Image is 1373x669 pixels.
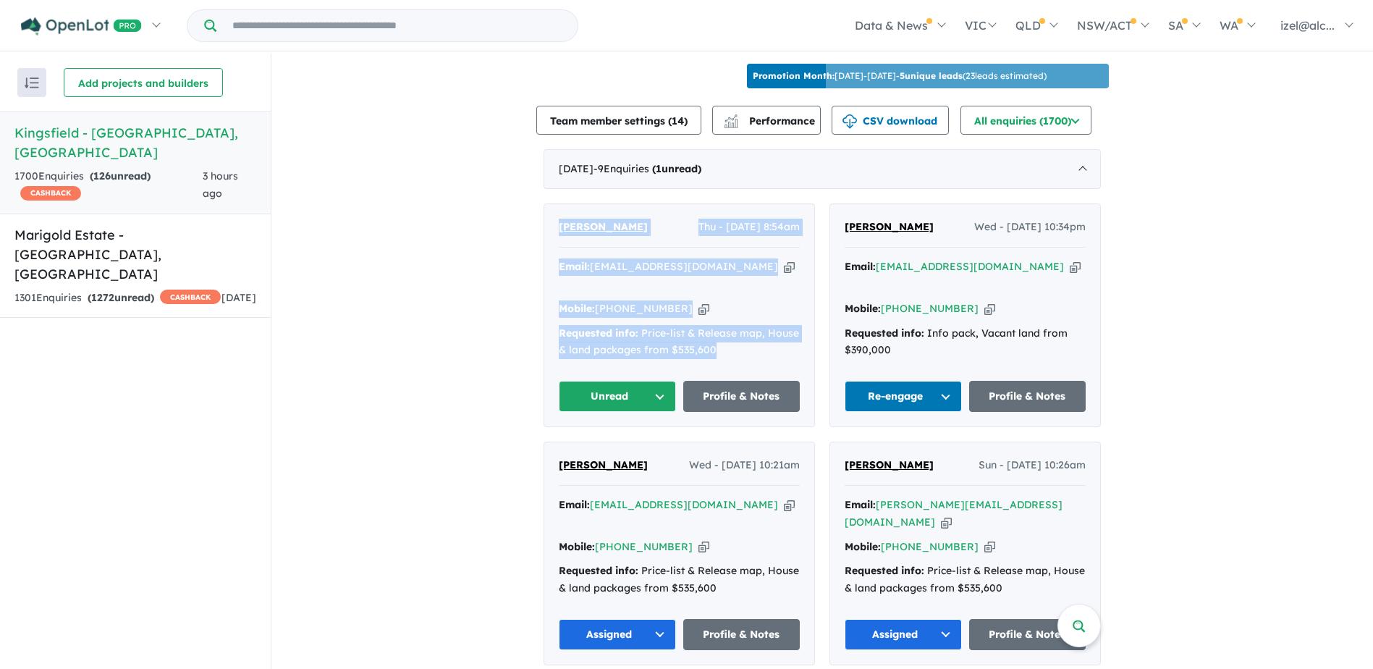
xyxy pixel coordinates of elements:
button: Copy [941,515,952,530]
button: Copy [698,539,709,555]
span: CASHBACK [160,290,221,304]
button: Copy [984,539,995,555]
strong: Email: [559,498,590,511]
a: [PERSON_NAME][EMAIL_ADDRESS][DOMAIN_NAME] [845,498,1063,529]
strong: Mobile: [845,302,881,315]
button: Team member settings (14) [536,106,701,135]
div: 1301 Enquir ies [14,290,221,307]
span: izel@alc... [1280,18,1335,33]
span: Thu - [DATE] 8:54am [698,219,800,236]
a: Profile & Notes [683,381,800,412]
span: - 9 Enquir ies [593,162,701,175]
img: download icon [842,114,857,129]
a: [PERSON_NAME] [559,457,648,474]
span: 126 [93,169,111,182]
a: Profile & Notes [969,619,1086,650]
a: [PHONE_NUMBER] [595,540,693,553]
button: Copy [698,301,709,316]
span: 1272 [91,291,114,304]
strong: Requested info: [559,564,638,577]
div: Price-list & Release map, House & land packages from $535,600 [559,563,800,597]
img: Openlot PRO Logo White [21,17,142,35]
span: [PERSON_NAME] [559,220,648,233]
strong: Mobile: [845,540,881,553]
strong: Requested info: [845,564,924,577]
button: Assigned [559,619,676,650]
a: [PHONE_NUMBER] [881,302,979,315]
span: CASHBACK [20,186,81,201]
strong: ( unread) [88,291,154,304]
button: Add projects and builders [64,68,223,97]
span: [PERSON_NAME] [845,220,934,233]
span: 3 hours ago [203,169,238,200]
strong: Email: [845,498,876,511]
b: 5 unique leads [900,70,963,81]
a: [PHONE_NUMBER] [881,540,979,553]
a: [PERSON_NAME] [559,219,648,236]
div: Info pack, Vacant land from $390,000 [845,325,1086,360]
span: Wed - [DATE] 10:21am [689,457,800,474]
strong: ( unread) [90,169,151,182]
button: CSV download [832,106,949,135]
strong: Email: [559,260,590,273]
span: [PERSON_NAME] [559,458,648,471]
img: line-chart.svg [724,114,738,122]
a: [EMAIL_ADDRESS][DOMAIN_NAME] [876,260,1064,273]
a: [PERSON_NAME] [845,457,934,474]
h5: Kingsfield - [GEOGRAPHIC_DATA] , [GEOGRAPHIC_DATA] [14,123,256,162]
button: Unread [559,381,676,412]
button: Assigned [845,619,962,650]
div: Price-list & Release map, House & land packages from $535,600 [559,325,800,360]
a: Profile & Notes [969,381,1086,412]
button: Re-engage [845,381,962,412]
h5: Marigold Estate - [GEOGRAPHIC_DATA] , [GEOGRAPHIC_DATA] [14,225,256,284]
strong: Email: [845,260,876,273]
button: Copy [784,259,795,274]
input: Try estate name, suburb, builder or developer [219,10,575,41]
button: Performance [712,106,821,135]
span: Performance [726,114,815,127]
button: All enquiries (1700) [960,106,1091,135]
strong: Requested info: [845,327,924,340]
span: 14 [672,114,684,127]
strong: Requested info: [559,327,638,340]
button: Copy [984,301,995,316]
a: [PERSON_NAME] [845,219,934,236]
div: 1700 Enquir ies [14,168,203,203]
b: Promotion Month: [753,70,835,81]
a: [EMAIL_ADDRESS][DOMAIN_NAME] [590,498,778,511]
a: [EMAIL_ADDRESS][DOMAIN_NAME] [590,260,778,273]
img: sort.svg [25,77,39,88]
span: [DATE] [221,291,256,304]
a: [PHONE_NUMBER] [595,302,693,315]
strong: Mobile: [559,540,595,553]
strong: ( unread) [652,162,701,175]
span: Wed - [DATE] 10:34pm [974,219,1086,236]
button: Copy [784,497,795,513]
button: Copy [1070,259,1081,274]
span: Sun - [DATE] 10:26am [979,457,1086,474]
a: Profile & Notes [683,619,800,650]
div: Price-list & Release map, House & land packages from $535,600 [845,563,1086,597]
span: 1 [656,162,662,175]
img: bar-chart.svg [724,119,738,128]
span: [PERSON_NAME] [845,458,934,471]
strong: Mobile: [559,302,595,315]
div: [DATE] [544,149,1101,190]
p: [DATE] - [DATE] - ( 23 leads estimated) [753,70,1047,83]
